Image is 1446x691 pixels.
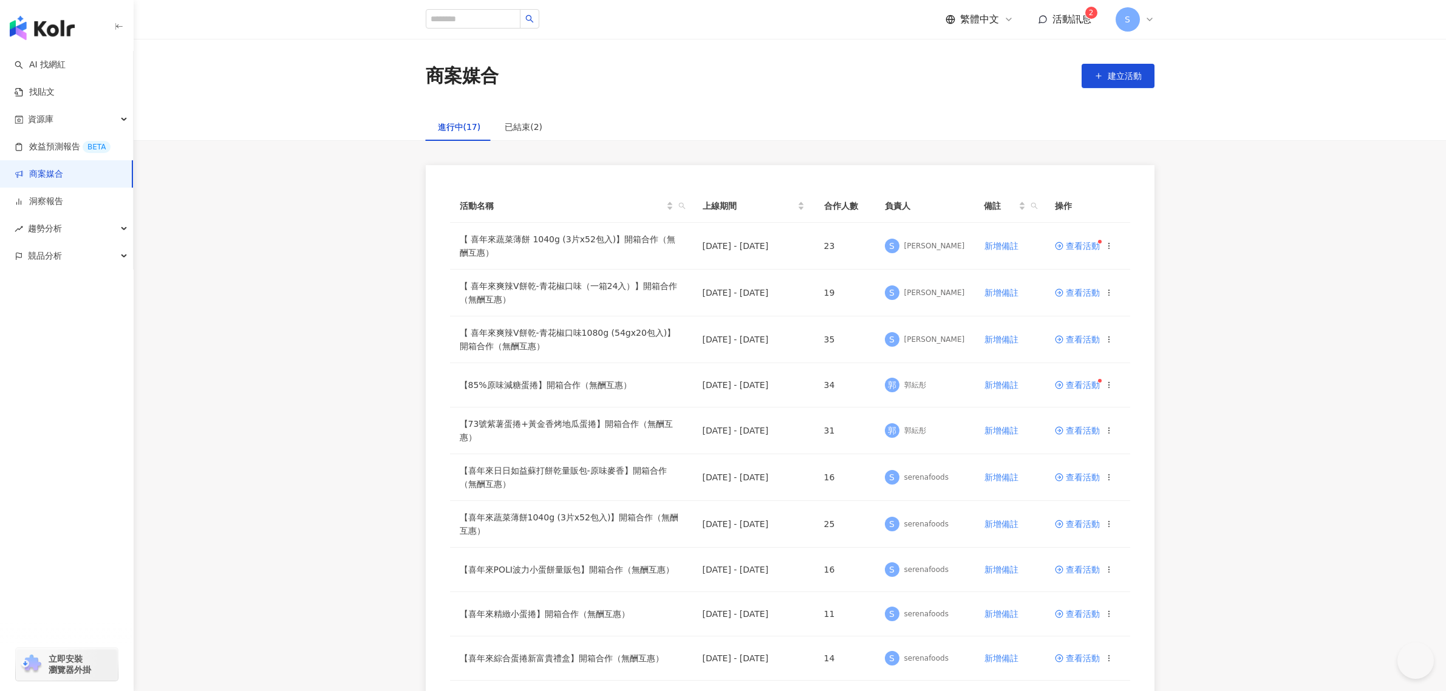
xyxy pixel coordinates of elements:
div: 郭紜彤 [904,380,926,390]
span: 新增備註 [984,380,1018,390]
button: 新增備註 [984,512,1019,536]
td: [DATE] - [DATE] [693,636,814,681]
div: serenafoods [904,519,949,529]
td: 【73號紫薯蛋捲+黃金香烤地瓜蛋捲】開箱合作（無酬互惠） [450,407,693,454]
div: [PERSON_NAME] [904,241,965,251]
td: 19 [814,270,875,316]
th: 上線期間 [693,189,814,223]
button: 新增備註 [984,281,1019,305]
span: 繁體中文 [960,13,999,26]
td: 【喜年來蔬菜薄餅1040g (3片x52包入)】開箱合作（無酬互惠） [450,501,693,548]
span: S [889,239,895,253]
th: 備註 [974,189,1045,223]
img: logo [10,16,75,40]
span: S [889,286,895,299]
td: [DATE] - [DATE] [693,548,814,592]
a: chrome extension立即安裝 瀏覽器外掛 [16,648,118,681]
span: 上線期間 [703,199,795,213]
span: search [1031,202,1038,209]
a: 找貼文 [15,86,55,98]
td: 23 [814,223,875,270]
div: serenafoods [904,609,949,619]
a: 查看活動 [1055,654,1100,662]
a: 查看活動 [1055,426,1100,435]
span: 查看活動 [1055,565,1100,574]
td: 11 [814,592,875,636]
span: S [889,563,895,576]
span: 新增備註 [984,653,1018,663]
button: 建立活動 [1082,64,1154,88]
button: 新增備註 [984,646,1019,670]
span: 活動名稱 [460,199,664,213]
td: 【 喜年來蔬菜薄餅 1040g (3片x52包入)】開箱合作（無酬互惠） [450,223,693,270]
td: [DATE] - [DATE] [693,270,814,316]
a: 商案媒合 [15,168,63,180]
div: [PERSON_NAME] [904,288,965,298]
span: 競品分析 [28,242,62,270]
span: 新增備註 [984,241,1018,251]
td: [DATE] - [DATE] [693,316,814,363]
div: serenafoods [904,472,949,483]
td: [DATE] - [DATE] [693,363,814,407]
div: serenafoods [904,565,949,575]
td: 【 喜年來爽辣V餅乾-青花椒口味1080g (54gx20包入)】開箱合作（無酬互惠） [450,316,693,363]
th: 活動名稱 [450,189,693,223]
td: 16 [814,548,875,592]
button: 新增備註 [984,327,1019,352]
a: 洞察報告 [15,196,63,208]
span: S [889,517,895,531]
span: S [1125,13,1130,26]
span: 趨勢分析 [28,215,62,242]
span: 郭 [888,424,896,437]
span: 2 [1089,9,1094,17]
td: 34 [814,363,875,407]
span: search [676,197,688,215]
span: 查看活動 [1055,242,1100,250]
a: 查看活動 [1055,520,1100,528]
td: [DATE] - [DATE] [693,407,814,454]
td: 【喜年來精緻小蛋捲】開箱合作（無酬互惠） [450,592,693,636]
span: S [889,471,895,484]
span: 備註 [984,199,1015,213]
span: search [1028,197,1040,215]
button: 新增備註 [984,418,1019,443]
td: 【喜年來日日如益蘇打餅乾量販包-原味麥香】開箱合作（無酬互惠） [450,454,693,501]
span: 新增備註 [984,335,1018,344]
button: 新增備註 [984,373,1019,397]
a: 查看活動 [1055,473,1100,482]
div: 商案媒合 [426,63,499,89]
span: 新增備註 [984,519,1018,529]
span: 新增備註 [984,426,1018,435]
td: 14 [814,636,875,681]
div: [PERSON_NAME] [904,335,965,345]
td: [DATE] - [DATE] [693,454,814,501]
td: 【85%原味減糖蛋捲】開箱合作（無酬互惠） [450,363,693,407]
span: S [889,333,895,346]
div: serenafoods [904,653,949,664]
span: 新增備註 [984,565,1018,574]
th: 負責人 [875,189,975,223]
span: 新增備註 [984,609,1018,619]
td: 【 喜年來爽辣V餅乾-青花椒口味（一箱24入）】開箱合作（無酬互惠） [450,270,693,316]
td: [DATE] - [DATE] [693,592,814,636]
sup: 2 [1085,7,1097,19]
a: 查看活動 [1055,335,1100,344]
iframe: Help Scout Beacon - Open [1397,642,1434,679]
span: 活動訊息 [1052,13,1091,25]
button: 新增備註 [984,234,1019,258]
span: 資源庫 [28,106,53,133]
th: 合作人數 [814,189,875,223]
td: 【喜年來綜合蛋捲新富貴禮盒】開箱合作（無酬互惠） [450,636,693,681]
span: 新增備註 [984,288,1018,298]
div: 郭紜彤 [904,426,926,436]
span: 立即安裝 瀏覽器外掛 [49,653,91,675]
span: search [678,202,686,209]
span: 查看活動 [1055,288,1100,297]
a: 查看活動 [1055,610,1100,618]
